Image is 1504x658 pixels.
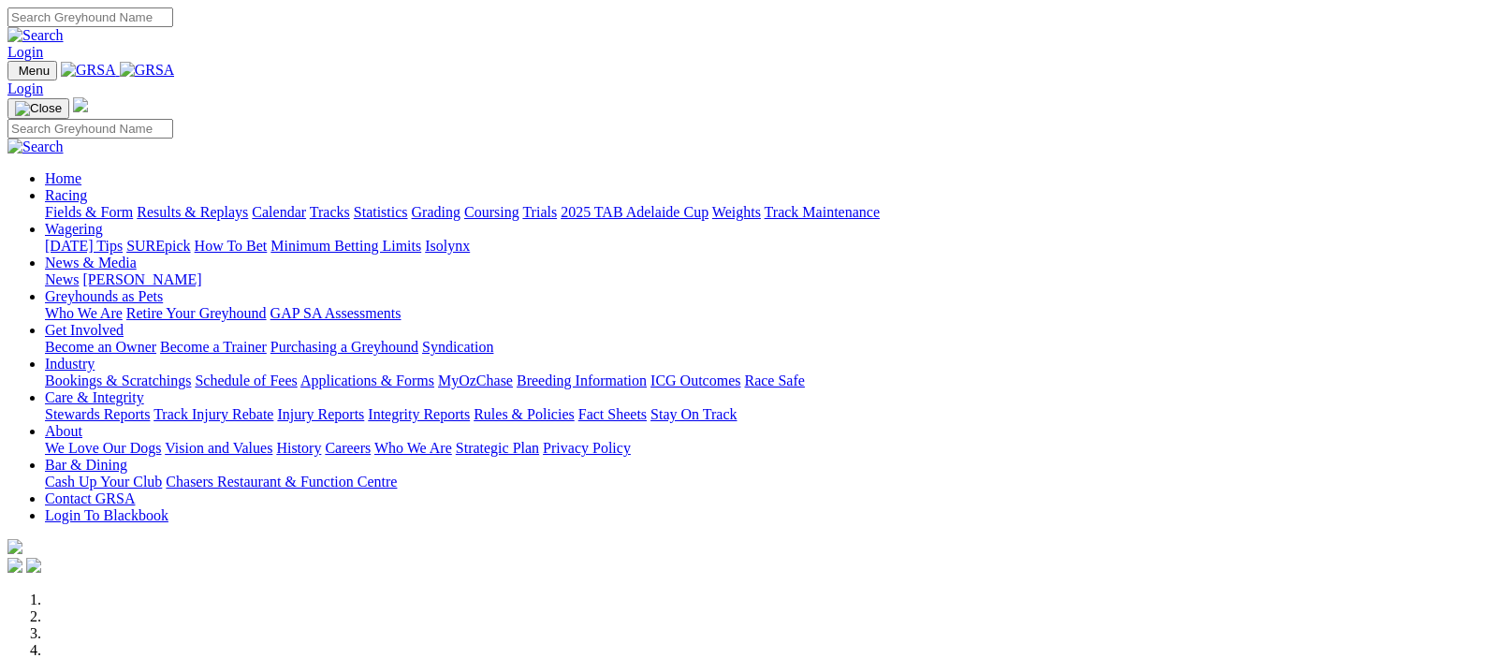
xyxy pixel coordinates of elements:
[45,373,1497,389] div: Industry
[45,457,127,473] a: Bar & Dining
[374,440,452,456] a: Who We Are
[7,27,64,44] img: Search
[45,440,1497,457] div: About
[45,507,168,523] a: Login To Blackbook
[45,474,1497,490] div: Bar & Dining
[7,119,173,139] input: Search
[45,271,79,287] a: News
[45,490,135,506] a: Contact GRSA
[82,271,201,287] a: [PERSON_NAME]
[7,61,57,80] button: Toggle navigation
[45,339,156,355] a: Become an Owner
[464,204,519,220] a: Coursing
[45,356,95,372] a: Industry
[19,64,50,78] span: Menu
[422,339,493,355] a: Syndication
[45,339,1497,356] div: Get Involved
[425,238,470,254] a: Isolynx
[126,305,267,321] a: Retire Your Greyhound
[45,255,137,271] a: News & Media
[325,440,371,456] a: Careers
[45,238,123,254] a: [DATE] Tips
[61,62,116,79] img: GRSA
[7,558,22,573] img: facebook.svg
[45,389,144,405] a: Care & Integrity
[456,440,539,456] a: Strategic Plan
[7,98,69,119] button: Toggle navigation
[126,238,190,254] a: SUREpick
[354,204,408,220] a: Statistics
[7,80,43,96] a: Login
[45,305,123,321] a: Who We Are
[310,204,350,220] a: Tracks
[45,423,82,439] a: About
[120,62,175,79] img: GRSA
[650,373,740,388] a: ICG Outcomes
[45,221,103,237] a: Wagering
[45,406,150,422] a: Stewards Reports
[160,339,267,355] a: Become a Trainer
[45,204,133,220] a: Fields & Form
[137,204,248,220] a: Results & Replays
[270,339,418,355] a: Purchasing a Greyhound
[7,7,173,27] input: Search
[195,238,268,254] a: How To Bet
[561,204,708,220] a: 2025 TAB Adelaide Cup
[438,373,513,388] a: MyOzChase
[368,406,470,422] a: Integrity Reports
[412,204,460,220] a: Grading
[7,139,64,155] img: Search
[195,373,297,388] a: Schedule of Fees
[165,440,272,456] a: Vision and Values
[300,373,434,388] a: Applications & Forms
[45,187,87,203] a: Racing
[73,97,88,112] img: logo-grsa-white.png
[712,204,761,220] a: Weights
[578,406,647,422] a: Fact Sheets
[45,288,163,304] a: Greyhounds as Pets
[45,204,1497,221] div: Racing
[45,322,124,338] a: Get Involved
[765,204,880,220] a: Track Maintenance
[7,539,22,554] img: logo-grsa-white.png
[252,204,306,220] a: Calendar
[45,170,81,186] a: Home
[45,373,191,388] a: Bookings & Scratchings
[45,271,1497,288] div: News & Media
[153,406,273,422] a: Track Injury Rebate
[276,440,321,456] a: History
[474,406,575,422] a: Rules & Policies
[45,238,1497,255] div: Wagering
[270,305,402,321] a: GAP SA Assessments
[543,440,631,456] a: Privacy Policy
[7,44,43,60] a: Login
[277,406,364,422] a: Injury Reports
[45,406,1497,423] div: Care & Integrity
[522,204,557,220] a: Trials
[26,558,41,573] img: twitter.svg
[45,305,1497,322] div: Greyhounds as Pets
[45,474,162,490] a: Cash Up Your Club
[517,373,647,388] a: Breeding Information
[744,373,804,388] a: Race Safe
[45,440,161,456] a: We Love Our Dogs
[270,238,421,254] a: Minimum Betting Limits
[166,474,397,490] a: Chasers Restaurant & Function Centre
[650,406,737,422] a: Stay On Track
[15,101,62,116] img: Close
